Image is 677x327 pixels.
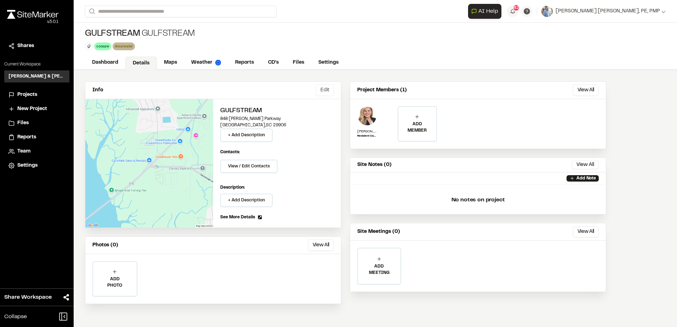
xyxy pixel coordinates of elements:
[92,86,103,94] p: Info
[85,28,140,40] span: Gulfstream
[573,85,599,96] button: View All
[286,56,311,69] a: Files
[576,175,596,182] p: Add Note
[220,214,255,220] span: See More Details
[311,56,346,69] a: Settings
[220,149,240,155] p: Contacts:
[356,189,600,211] p: No notes on project
[8,119,65,127] a: Files
[17,162,38,170] span: Settings
[573,226,599,237] button: View All
[17,105,47,113] span: New Project
[8,91,65,99] a: Projects
[220,106,334,116] h2: Gulfstream
[7,10,58,19] img: rebrand.png
[541,6,666,17] button: [PERSON_NAME] [PERSON_NAME], PE, PMP
[4,293,52,302] span: Share Workspace
[8,148,65,155] a: Team
[478,7,498,16] span: AI Help
[7,19,58,25] div: Oh geez...please don't...
[468,4,504,19] div: Open AI Assistant
[85,56,125,69] a: Dashboard
[220,184,334,191] p: Description:
[17,91,37,99] span: Projects
[507,6,518,17] button: 42
[184,56,228,69] a: Weather
[308,240,334,251] button: View All
[157,56,184,69] a: Maps
[94,42,111,50] div: coosaw
[357,86,407,94] p: Project Members (1)
[8,133,65,141] a: Reports
[541,6,553,17] img: User
[17,119,29,127] span: Files
[85,42,93,50] button: Edit Tags
[220,116,334,122] p: 848 [PERSON_NAME] Parkway
[261,56,286,69] a: CD's
[8,162,65,170] a: Settings
[8,73,65,80] h3: [PERSON_NAME] & [PERSON_NAME] Inc.
[92,241,118,249] p: Photos (0)
[113,42,135,50] div: shearwater
[357,129,377,134] p: [PERSON_NAME]
[357,161,392,169] p: Site Notes (0)
[17,133,36,141] span: Reports
[17,148,30,155] span: Team
[468,4,501,19] button: Open AI Assistant
[220,160,278,173] button: View / Edit Contacts
[398,121,436,134] p: ADD MEMBER
[220,122,334,128] p: [GEOGRAPHIC_DATA] , SC 29906
[220,128,273,142] button: + Add Description
[17,42,34,50] span: Shares
[8,105,65,113] a: New Project
[357,134,377,138] p: Resident Construction Manager
[316,85,334,96] button: Edit
[358,263,400,276] p: ADD MEETING
[215,60,221,65] img: precipai.png
[4,61,69,68] p: Current Workspace
[8,42,65,50] a: Shares
[220,194,273,207] button: + Add Description
[228,56,261,69] a: Reports
[93,276,137,289] p: ADD PHOTO
[357,228,400,236] p: Site Meetings (0)
[556,7,660,15] span: [PERSON_NAME] [PERSON_NAME], PE, PMP
[572,161,599,169] button: View All
[125,57,157,70] a: Details
[357,106,377,126] img: Elizabeth Sanders
[513,5,519,11] span: 42
[4,312,27,321] span: Collapse
[85,6,98,17] button: Search
[85,28,195,40] div: Gulfstream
